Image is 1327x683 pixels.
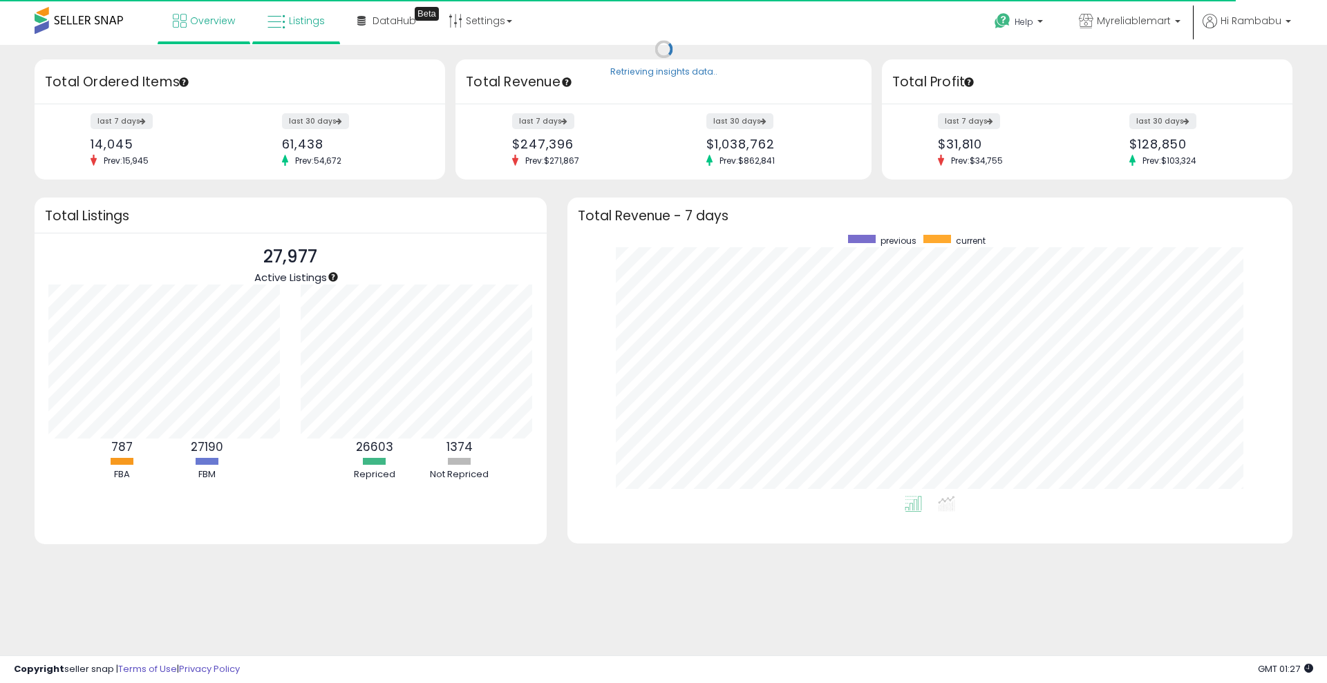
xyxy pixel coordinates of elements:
[1136,155,1203,166] span: Prev: $103,324
[91,113,153,129] label: last 7 days
[1129,113,1196,129] label: last 30 days
[956,235,986,247] span: current
[610,66,717,79] div: Retrieving insights data..
[1015,16,1033,28] span: Help
[1129,137,1268,151] div: $128,850
[254,270,327,285] span: Active Listings
[963,76,975,88] div: Tooltip anchor
[466,73,861,92] h3: Total Revenue
[289,14,325,28] span: Listings
[706,113,773,129] label: last 30 days
[446,439,473,455] b: 1374
[892,73,1282,92] h3: Total Profit
[938,137,1077,151] div: $31,810
[415,7,439,21] div: Tooltip anchor
[45,211,536,221] h3: Total Listings
[254,244,327,270] p: 27,977
[561,76,573,88] div: Tooltip anchor
[282,113,349,129] label: last 30 days
[881,235,916,247] span: previous
[1203,14,1291,45] a: Hi Rambabu
[706,137,847,151] div: $1,038,762
[1221,14,1281,28] span: Hi Rambabu
[288,155,348,166] span: Prev: 54,672
[938,113,1000,129] label: last 7 days
[165,468,248,481] div: FBM
[327,271,339,283] div: Tooltip anchor
[356,439,393,455] b: 26603
[282,137,421,151] div: 61,438
[373,14,416,28] span: DataHub
[512,113,574,129] label: last 7 days
[178,76,190,88] div: Tooltip anchor
[578,211,1282,221] h3: Total Revenue - 7 days
[994,12,1011,30] i: Get Help
[45,73,435,92] h3: Total Ordered Items
[191,439,223,455] b: 27190
[512,137,653,151] div: $247,396
[713,155,782,166] span: Prev: $862,841
[1097,14,1171,28] span: Myreliablemart
[944,155,1010,166] span: Prev: $34,755
[80,468,163,481] div: FBA
[91,137,229,151] div: 14,045
[190,14,235,28] span: Overview
[984,2,1057,45] a: Help
[418,468,501,481] div: Not Repriced
[333,468,416,481] div: Repriced
[518,155,586,166] span: Prev: $271,867
[97,155,156,166] span: Prev: 15,945
[111,439,133,455] b: 787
